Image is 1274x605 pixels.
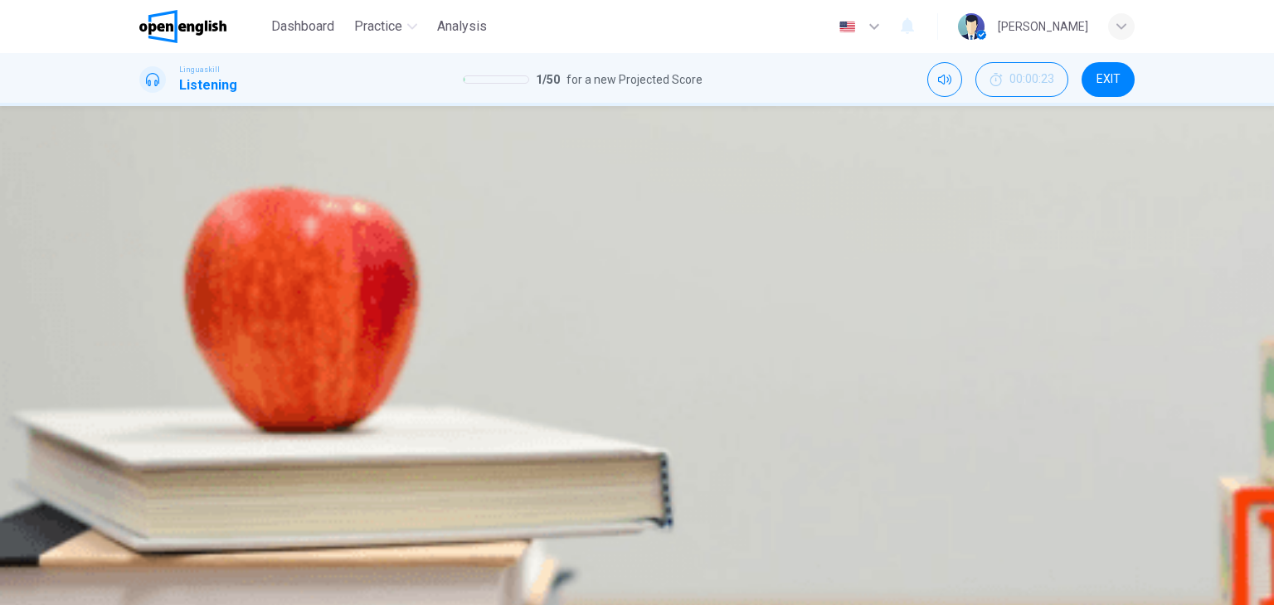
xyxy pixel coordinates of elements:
div: [PERSON_NAME] [998,17,1088,36]
button: Dashboard [265,12,341,41]
span: 1 / 50 [536,70,560,90]
button: EXIT [1082,62,1135,97]
h1: Listening [179,75,237,95]
button: Practice [348,12,424,41]
span: Practice [354,17,402,36]
img: en [837,21,858,33]
button: 00:00:23 [975,62,1068,97]
div: Hide [975,62,1068,97]
span: EXIT [1097,73,1121,86]
div: Mute [927,62,962,97]
span: for a new Projected Score [566,70,703,90]
a: OpenEnglish logo [139,10,265,43]
span: Linguaskill [179,64,220,75]
span: Dashboard [271,17,334,36]
span: Analysis [437,17,487,36]
span: 00:00:23 [1009,73,1054,86]
img: Profile picture [958,13,985,40]
img: OpenEnglish logo [139,10,226,43]
button: Analysis [430,12,494,41]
